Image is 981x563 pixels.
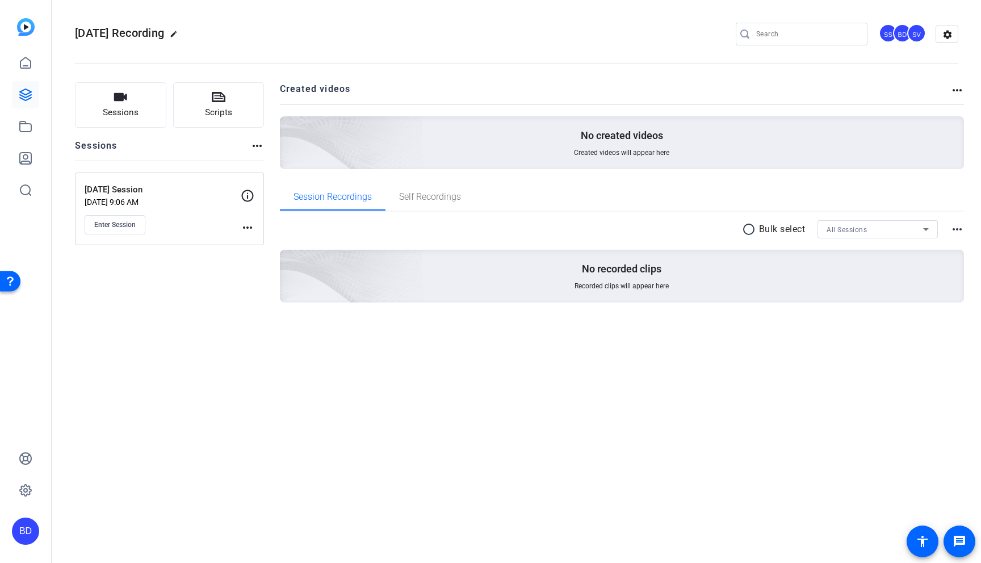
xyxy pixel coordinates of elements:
p: No created videos [581,129,663,142]
p: [DATE] Session [85,183,241,196]
span: Sessions [103,106,139,119]
img: blue-gradient.svg [17,18,35,36]
button: Scripts [173,82,265,128]
mat-icon: accessibility [916,535,929,548]
button: Enter Session [85,215,145,234]
span: [DATE] Recording [75,26,164,40]
span: Enter Session [94,220,136,229]
img: embarkstudio-empty-session.png [153,137,424,384]
img: Creted videos background [153,4,424,250]
span: Created videos will appear here [574,148,669,157]
p: [DATE] 9:06 AM [85,198,241,207]
span: Self Recordings [399,192,461,201]
mat-icon: more_horiz [950,222,964,236]
div: BD [893,24,912,43]
div: SV [907,24,926,43]
mat-icon: more_horiz [950,83,964,97]
h2: Sessions [75,139,118,161]
span: Session Recordings [294,192,372,201]
input: Search [756,27,858,41]
mat-icon: more_horiz [241,221,254,234]
button: Sessions [75,82,166,128]
mat-icon: message [953,535,966,548]
span: All Sessions [827,226,867,234]
span: Recorded clips will appear here [575,281,669,291]
ngx-avatar: Studio Support [879,24,899,44]
div: BD [12,518,39,545]
span: Scripts [205,106,232,119]
ngx-avatar: Brock Dowdle [893,24,913,44]
h2: Created videos [280,82,951,104]
p: No recorded clips [582,262,661,276]
div: SS [879,24,898,43]
mat-icon: settings [936,26,959,43]
mat-icon: more_horiz [250,139,264,153]
mat-icon: radio_button_unchecked [742,222,759,236]
mat-icon: edit [170,30,183,44]
ngx-avatar: Sergio Valdez [907,24,927,44]
p: Bulk select [759,222,806,236]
